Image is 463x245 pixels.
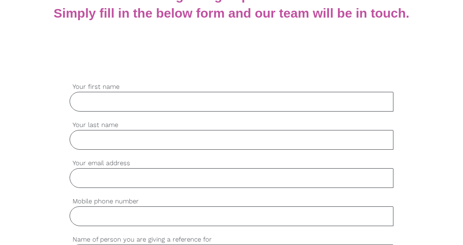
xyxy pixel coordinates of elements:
b: Simply fill in the below form and our team will be in touch. [54,6,409,20]
label: Your email address [70,158,394,168]
label: Your last name [70,120,394,130]
label: Mobile phone number [70,197,394,206]
label: Your first name [70,82,394,92]
label: Name of person you are giving a reference for [70,235,394,245]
